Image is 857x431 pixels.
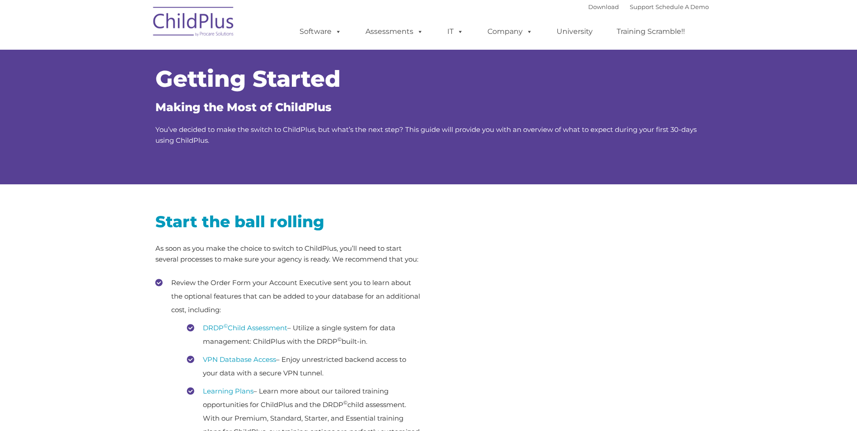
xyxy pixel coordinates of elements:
[224,323,228,329] sup: ©
[149,0,239,46] img: ChildPlus by Procare Solutions
[588,3,709,10] font: |
[588,3,619,10] a: Download
[187,321,422,348] li: – Utilize a single system for data management: ChildPlus with the DRDP built-in.
[203,387,253,395] a: Learning Plans
[630,3,654,10] a: Support
[155,243,422,265] p: As soon as you make the choice to switch to ChildPlus, you’ll need to start several processes to ...
[337,336,342,342] sup: ©
[356,23,432,41] a: Assessments
[290,23,351,41] a: Software
[548,23,602,41] a: University
[187,353,422,380] li: – Enjoy unrestricted backend access to your data with a secure VPN tunnel.
[608,23,694,41] a: Training Scramble!!
[155,125,697,145] span: You’ve decided to make the switch to ChildPlus, but what’s the next step? This guide will provide...
[155,65,341,93] span: Getting Started
[155,211,422,232] h2: Start the ball rolling
[438,23,473,41] a: IT
[343,399,347,406] sup: ©
[155,100,332,114] span: Making the Most of ChildPlus
[203,323,287,332] a: DRDP©Child Assessment
[203,355,276,364] a: VPN Database Access
[478,23,542,41] a: Company
[656,3,709,10] a: Schedule A Demo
